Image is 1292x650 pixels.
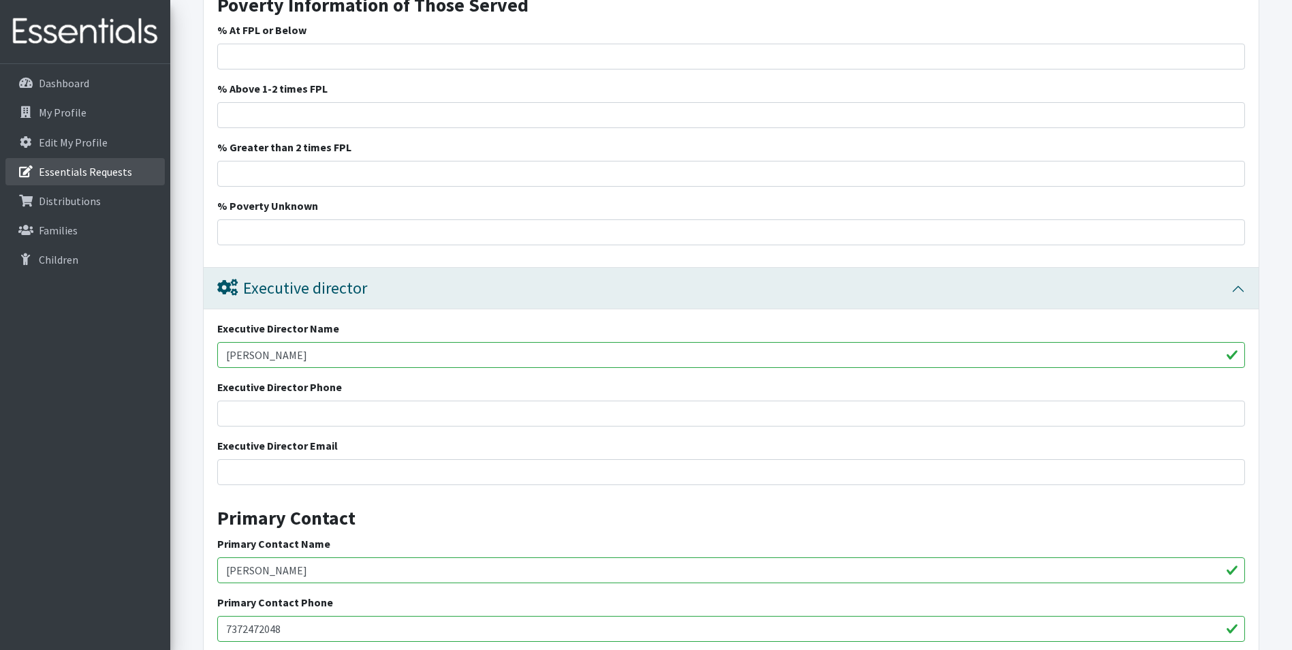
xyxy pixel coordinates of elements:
p: Children [39,253,78,266]
strong: Primary Contact [217,506,356,530]
a: Children [5,246,165,273]
p: Distributions [39,194,101,208]
p: Edit My Profile [39,136,108,149]
label: % Greater than 2 times FPL [217,139,351,155]
label: Primary Contact Name [217,536,330,552]
label: Executive Director Email [217,437,338,454]
label: % Poverty Unknown [217,198,318,214]
a: Edit My Profile [5,129,165,156]
label: Primary Contact Phone [217,594,333,610]
a: Dashboard [5,69,165,97]
p: Essentials Requests [39,165,132,179]
a: Families [5,217,165,244]
a: Distributions [5,187,165,215]
label: % Above 1-2 times FPL [217,80,328,97]
p: Families [39,223,78,237]
div: Executive director [217,279,367,298]
label: Executive Director Name [217,320,339,337]
a: My Profile [5,99,165,126]
label: % At FPL or Below [217,22,306,38]
p: My Profile [39,106,86,119]
button: Executive director [204,268,1259,309]
a: Essentials Requests [5,158,165,185]
label: Executive Director Phone [217,379,342,395]
img: HumanEssentials [5,9,165,55]
p: Dashboard [39,76,89,90]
